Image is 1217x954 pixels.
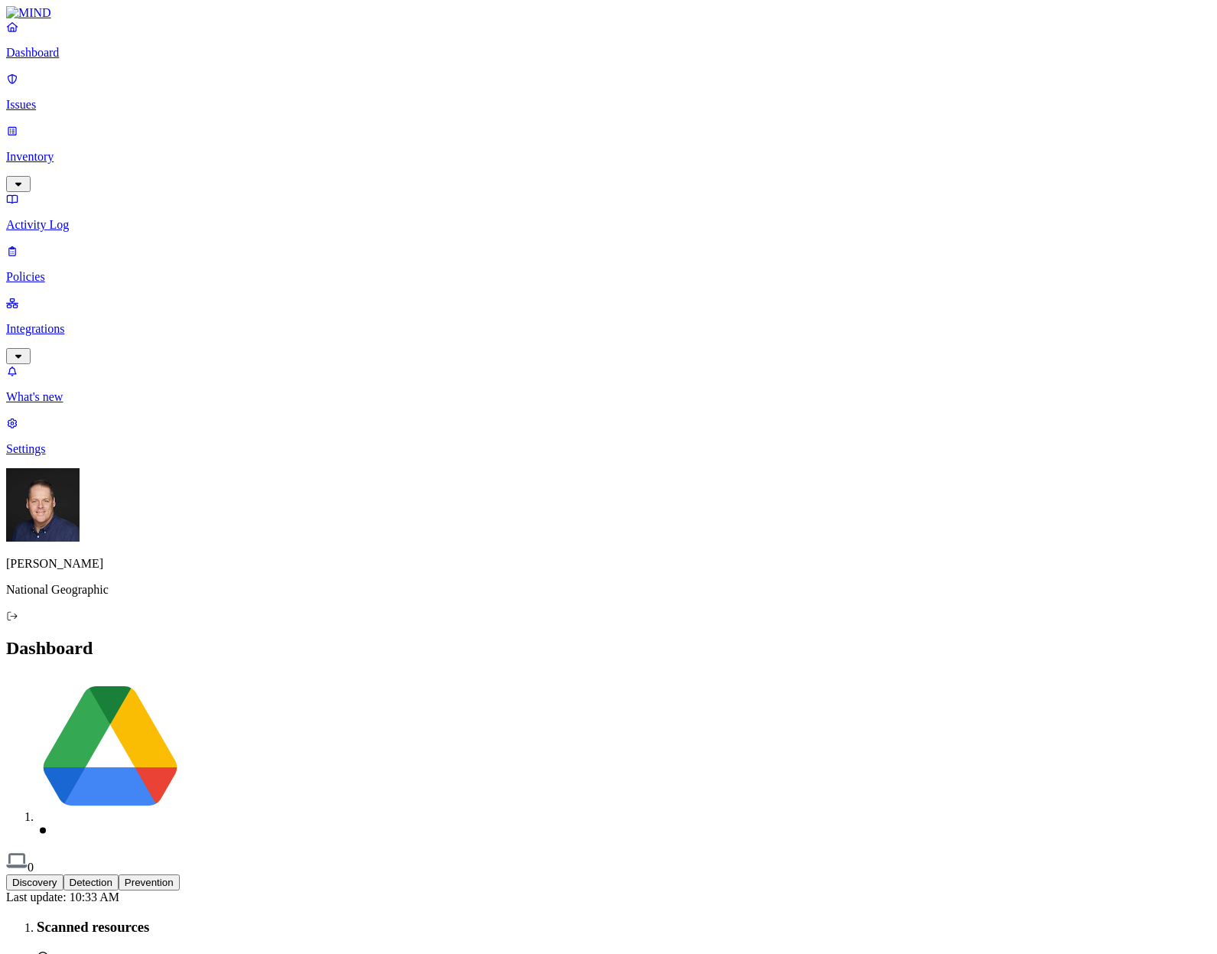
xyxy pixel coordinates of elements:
[6,416,1211,456] a: Settings
[6,6,51,20] img: MIND
[6,557,1211,571] p: [PERSON_NAME]
[63,874,119,891] button: Detection
[37,674,184,821] img: svg%3e
[6,364,1211,404] a: What's new
[6,72,1211,112] a: Issues
[6,442,1211,456] p: Settings
[6,218,1211,232] p: Activity Log
[6,891,119,904] span: Last update: 10:33 AM
[6,468,80,542] img: Mark DeCarlo
[6,192,1211,232] a: Activity Log
[6,124,1211,190] a: Inventory
[6,322,1211,336] p: Integrations
[6,6,1211,20] a: MIND
[6,98,1211,112] p: Issues
[6,296,1211,362] a: Integrations
[6,46,1211,60] p: Dashboard
[6,150,1211,164] p: Inventory
[6,390,1211,404] p: What's new
[6,270,1211,284] p: Policies
[6,850,28,871] img: svg%3e
[6,583,1211,597] p: National Geographic
[119,874,180,891] button: Prevention
[6,20,1211,60] a: Dashboard
[37,919,1211,936] h3: Scanned resources
[6,244,1211,284] a: Policies
[6,874,63,891] button: Discovery
[6,638,1211,659] h2: Dashboard
[28,861,34,874] span: 0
